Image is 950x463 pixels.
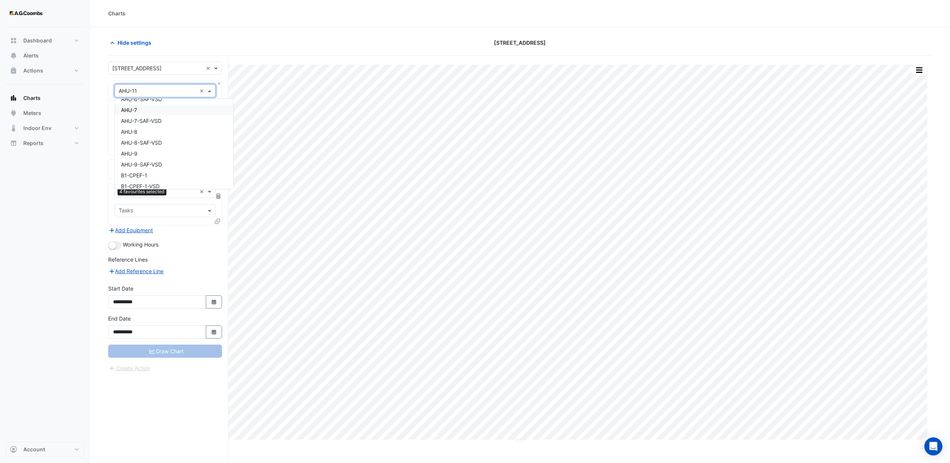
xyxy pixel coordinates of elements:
[6,121,84,136] button: Indoor Env
[118,188,166,195] span: 4 favourites selected
[121,107,137,113] span: AHU-7
[108,256,148,263] label: Reference Lines
[211,329,217,335] fa-icon: Select Date
[118,39,151,47] span: Hide settings
[6,136,84,151] button: Reports
[108,267,164,275] button: Add Reference Line
[10,109,17,117] app-icon: Meters
[10,124,17,132] app-icon: Indoor Env
[10,52,17,59] app-icon: Alerts
[118,206,133,216] div: Tasks
[10,94,17,102] app-icon: Charts
[211,299,217,305] fa-icon: Select Date
[199,188,206,195] span: Clear
[108,9,125,17] div: Charts
[199,87,206,95] span: Clear
[217,81,222,86] button: Close
[23,139,44,147] span: Reports
[6,106,84,121] button: Meters
[6,63,84,78] button: Actions
[123,241,159,248] span: Working Hours
[6,442,84,457] button: Account
[108,36,156,49] button: Hide settings
[23,94,41,102] span: Charts
[494,39,546,47] span: [STREET_ADDRESS]
[10,37,17,44] app-icon: Dashboard
[121,161,162,168] span: AHU-9-SAF-VSD
[121,118,162,124] span: AHU-7-SAF-VSD
[924,437,942,455] div: Open Intercom Messenger
[23,52,39,59] span: Alerts
[23,109,41,117] span: Meters
[215,218,220,224] span: Clone Favourites and Tasks from this Equipment to other Equipment
[121,139,162,146] span: AHU-8-SAF-VSD
[912,65,927,75] button: More Options
[115,99,233,189] div: Options List
[108,365,151,371] app-escalated-ticket-create-button: Please correct errors first
[6,91,84,106] button: Charts
[121,183,160,189] span: B1-CPEF-1-VSD
[121,96,162,102] span: AHU-6-SAF-VSD
[9,6,43,21] img: Company Logo
[108,226,154,235] button: Add Equipment
[23,67,43,74] span: Actions
[121,150,137,157] span: AHU-9
[23,37,52,44] span: Dashboard
[10,139,17,147] app-icon: Reports
[6,48,84,63] button: Alerts
[108,284,133,292] label: Start Date
[121,172,147,179] span: B1-CPEF-1
[6,33,84,48] button: Dashboard
[23,124,51,132] span: Indoor Env
[215,193,222,199] span: Choose Function
[23,446,45,453] span: Account
[10,67,17,74] app-icon: Actions
[121,129,137,135] span: AHU-8
[108,315,131,322] label: End Date
[206,64,212,72] span: Clear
